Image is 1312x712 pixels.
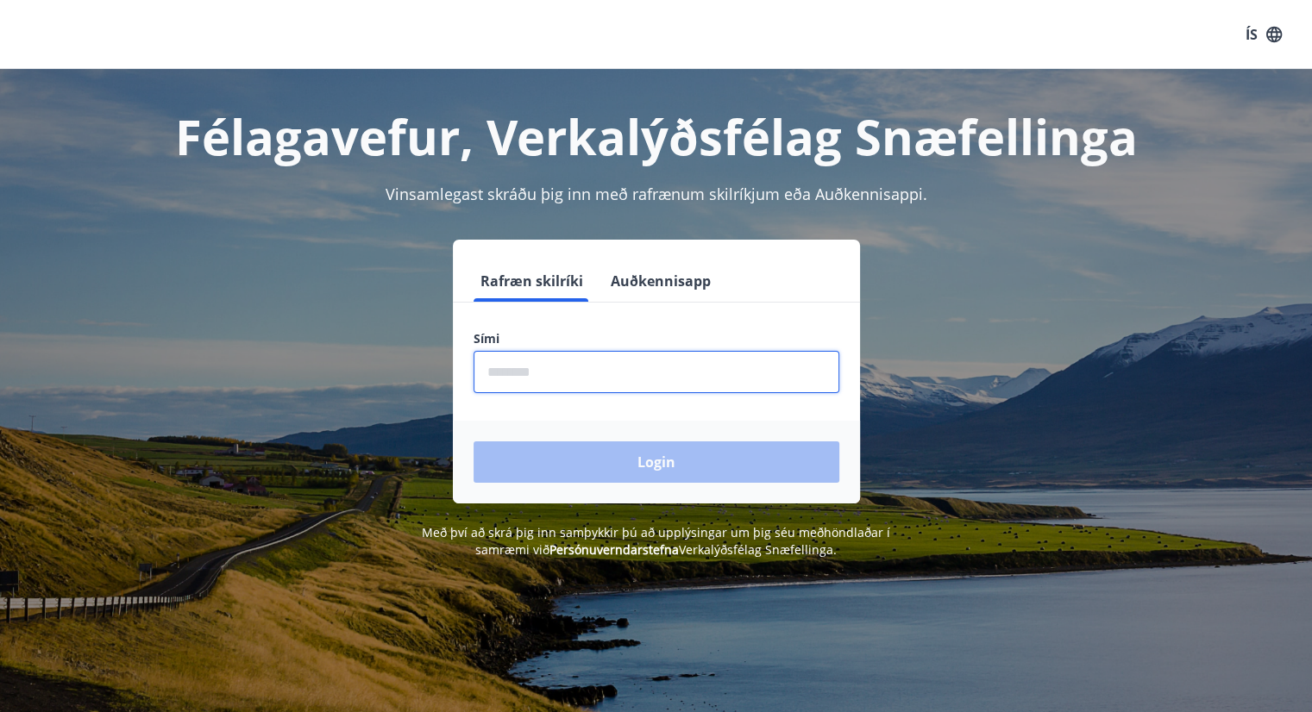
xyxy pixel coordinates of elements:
[1236,19,1291,50] button: ÍS
[386,184,927,204] span: Vinsamlegast skráðu þig inn með rafrænum skilríkjum eða Auðkennisappi.
[604,260,718,302] button: Auðkennisapp
[474,260,590,302] button: Rafræn skilríki
[549,541,679,558] a: Persónuverndarstefna
[474,330,839,347] label: Sími
[422,524,890,558] span: Með því að skrá þig inn samþykkir þú að upplýsingar um þig séu meðhöndlaðar í samræmi við Verkalý...
[56,103,1257,169] h1: Félagavefur, Verkalýðsfélag Snæfellinga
